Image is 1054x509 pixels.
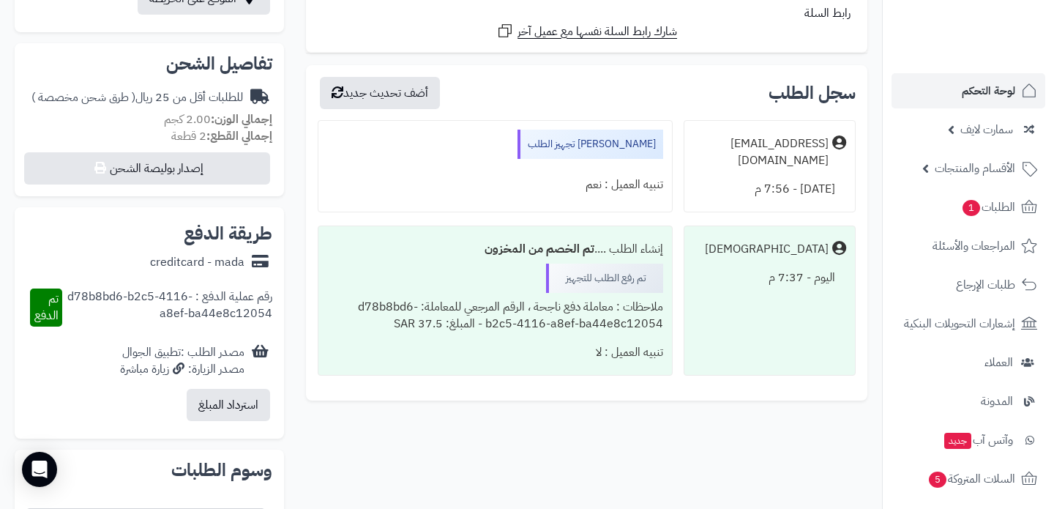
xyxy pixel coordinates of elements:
[892,267,1045,302] a: طلبات الإرجاع
[31,89,243,106] div: للطلبات أقل من 25 ريال
[327,338,663,367] div: تنبيه العميل : لا
[944,433,971,449] span: جديد
[120,361,244,378] div: مصدر الزيارة: زيارة مباشرة
[546,264,663,293] div: تم رفع الطلب للتجهيز
[120,344,244,378] div: مصدر الطلب :تطبيق الجوال
[693,264,846,292] div: اليوم - 7:37 م
[932,236,1015,256] span: المراجعات والأسئلة
[22,452,57,487] div: Open Intercom Messenger
[961,197,1015,218] span: الطلبات
[184,225,272,242] h2: طريقة الدفع
[929,472,946,488] span: 5
[892,345,1045,380] a: العملاء
[927,469,1015,489] span: السلات المتروكة
[892,423,1045,458] a: وآتس آبجديد
[164,111,272,128] small: 2.00 كجم
[954,37,1040,67] img: logo-2.png
[496,22,677,40] a: شارك رابط السلة نفسها مع عميل آخر
[26,55,272,73] h2: تفاصيل الشحن
[935,158,1015,179] span: الأقسام والمنتجات
[904,313,1015,334] span: إشعارات التحويلات البنكية
[517,23,677,40] span: شارك رابط السلة نفسها مع عميل آخر
[892,73,1045,108] a: لوحة التحكم
[62,289,273,327] div: رقم عملية الدفع : d78b8bd6-b2c5-4116-a8ef-ba44e8c12054
[892,190,1045,225] a: الطلبات1
[984,352,1013,373] span: العملاء
[206,127,272,145] strong: إجمالي القطع:
[150,254,244,271] div: creditcard - mada
[943,430,1013,450] span: وآتس آب
[892,461,1045,497] a: السلات المتروكة5
[211,111,272,128] strong: إجمالي الوزن:
[171,127,272,145] small: 2 قطعة
[892,229,1045,264] a: المراجعات والأسئلة
[24,152,270,185] button: إصدار بوليصة الشحن
[981,391,1013,412] span: المدونة
[517,130,663,159] div: [PERSON_NAME] تجهيز الطلب
[705,241,829,258] div: [DEMOGRAPHIC_DATA]
[892,306,1045,341] a: إشعارات التحويلات البنكية
[962,81,1015,101] span: لوحة التحكم
[963,200,980,216] span: 1
[693,175,846,204] div: [DATE] - 7:56 م
[960,119,1013,140] span: سمارت لايف
[31,89,135,106] span: ( طرق شحن مخصصة )
[320,77,440,109] button: أضف تحديث جديد
[312,5,861,22] div: رابط السلة
[769,84,856,102] h3: سجل الطلب
[485,240,594,258] b: تم الخصم من المخزون
[327,235,663,264] div: إنشاء الطلب ....
[693,135,829,169] div: [EMAIL_ADDRESS][DOMAIN_NAME]
[327,293,663,338] div: ملاحظات : معاملة دفع ناجحة ، الرقم المرجعي للمعاملة: d78b8bd6-b2c5-4116-a8ef-ba44e8c12054 - المبل...
[327,171,663,199] div: تنبيه العميل : نعم
[34,290,59,324] span: تم الدفع
[26,461,272,479] h2: وسوم الطلبات
[187,389,270,421] button: استرداد المبلغ
[956,275,1015,295] span: طلبات الإرجاع
[892,384,1045,419] a: المدونة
